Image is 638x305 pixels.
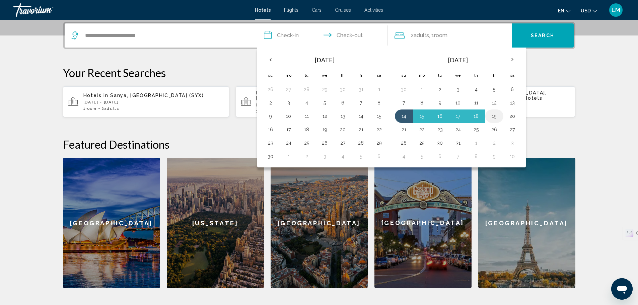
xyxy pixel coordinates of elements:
button: Day 21 [399,125,409,134]
button: Day 29 [320,85,330,94]
button: Day 25 [301,138,312,148]
button: Change language [558,6,571,15]
span: , 1 [429,31,447,40]
span: 1 [256,109,270,113]
button: Day 5 [320,98,330,107]
a: Cars [312,7,322,13]
span: en [558,8,564,13]
button: Day 1 [374,85,384,94]
button: User Menu [607,3,625,17]
button: Day 28 [356,138,366,148]
button: Day 7 [453,152,464,161]
button: Day 18 [301,125,312,134]
button: Day 20 [507,111,518,121]
button: Day 13 [338,111,348,121]
button: Day 30 [265,152,276,161]
iframe: Кнопка запуска окна обмена сообщениями [611,278,633,300]
button: Day 6 [374,152,384,161]
button: Day 3 [283,98,294,107]
div: [GEOGRAPHIC_DATA] [374,158,472,288]
a: Flights [284,7,298,13]
button: Day 1 [471,138,482,148]
span: 1 [83,106,97,111]
button: Day 5 [489,85,500,94]
button: Day 11 [471,98,482,107]
button: Day 1 [417,85,427,94]
button: Check in and out dates [257,23,388,48]
button: Day 3 [453,85,464,94]
a: Hotels [255,7,271,13]
button: Day 5 [356,152,366,161]
a: [GEOGRAPHIC_DATA] [63,158,160,288]
button: Change currency [581,6,597,15]
a: Travorium [13,3,248,17]
button: Day 2 [489,138,500,148]
span: 2 [411,31,429,40]
button: Day 12 [320,111,330,121]
button: Day 23 [265,138,276,148]
button: Day 30 [435,138,445,148]
button: Day 31 [356,85,366,94]
button: Day 8 [471,152,482,161]
button: Day 27 [507,125,518,134]
button: Day 6 [435,152,445,161]
button: Day 3 [507,138,518,148]
button: Day 8 [374,98,384,107]
button: Day 22 [374,125,384,134]
button: Day 8 [417,98,427,107]
button: Day 30 [399,85,409,94]
button: Day 28 [399,138,409,148]
button: Day 6 [338,98,348,107]
button: Previous month [262,52,280,67]
button: Next month [503,52,521,67]
button: Day 29 [374,138,384,148]
button: Day 14 [356,111,366,121]
p: Your Recent Searches [63,66,575,79]
button: Hotels in Sanya, [GEOGRAPHIC_DATA] (SYX)[DATE] - [DATE]1Room2Adults [63,86,229,118]
button: Day 4 [338,152,348,161]
button: Day 18 [471,111,482,121]
button: Day 19 [320,125,330,134]
button: Day 4 [471,85,482,94]
button: Day 26 [320,138,330,148]
p: [DATE] - [DATE] [256,102,397,107]
button: Day 15 [374,111,384,121]
a: [GEOGRAPHIC_DATA] [271,158,368,288]
span: Search [531,33,554,39]
p: [DATE] - [DATE] [83,100,224,104]
button: Day 6 [507,85,518,94]
button: Day 9 [489,152,500,161]
button: Day 17 [283,125,294,134]
span: Hotels in [83,93,109,98]
a: [US_STATE] [167,158,264,288]
span: Adults [414,32,429,39]
span: LM [612,7,620,13]
button: Day 22 [417,125,427,134]
button: Hotels in [GEOGRAPHIC_DATA], [GEOGRAPHIC_DATA] (CAN)[DATE] - [DATE]1Room2Adults [236,86,402,118]
button: Day 10 [453,98,464,107]
button: Day 26 [265,85,276,94]
button: Day 2 [301,152,312,161]
button: Day 9 [435,98,445,107]
button: Day 31 [453,138,464,148]
button: Day 30 [338,85,348,94]
button: Day 10 [507,152,518,161]
button: Day 25 [471,125,482,134]
a: Activities [364,7,383,13]
button: Day 23 [435,125,445,134]
span: [GEOGRAPHIC_DATA], [GEOGRAPHIC_DATA] (CAN) [256,90,342,101]
button: Day 21 [356,125,366,134]
span: Sanya, [GEOGRAPHIC_DATA] (SYX) [110,93,204,98]
button: Day 20 [338,125,348,134]
button: Day 26 [489,125,500,134]
button: Day 7 [356,98,366,107]
a: Cruises [335,7,351,13]
button: Day 4 [301,98,312,107]
div: Search widget [65,23,574,48]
